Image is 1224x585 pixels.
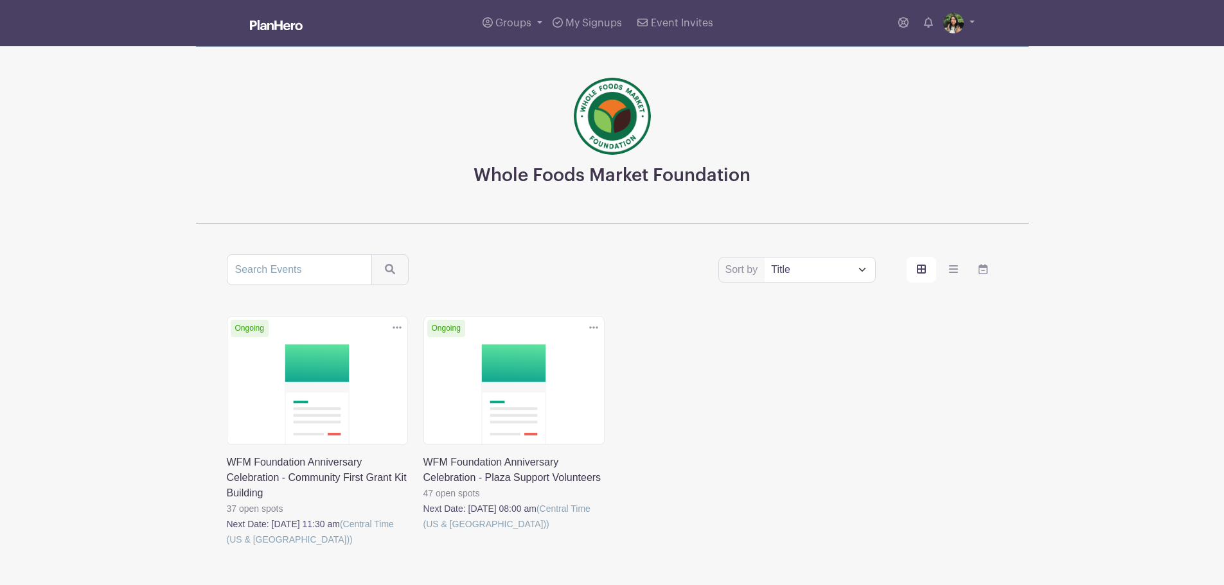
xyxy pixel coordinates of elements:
label: Sort by [725,262,762,277]
img: wfmf_primary_badge_4c.png [574,78,651,155]
h3: Whole Foods Market Foundation [474,165,750,187]
span: Groups [495,18,531,28]
div: order and view [907,257,998,283]
input: Search Events [227,254,372,285]
img: mireya.jpg [943,13,964,33]
span: My Signups [565,18,622,28]
img: logo_white-6c42ec7e38ccf1d336a20a19083b03d10ae64f83f12c07503d8b9e83406b4c7d.svg [250,20,303,30]
span: Event Invites [651,18,713,28]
